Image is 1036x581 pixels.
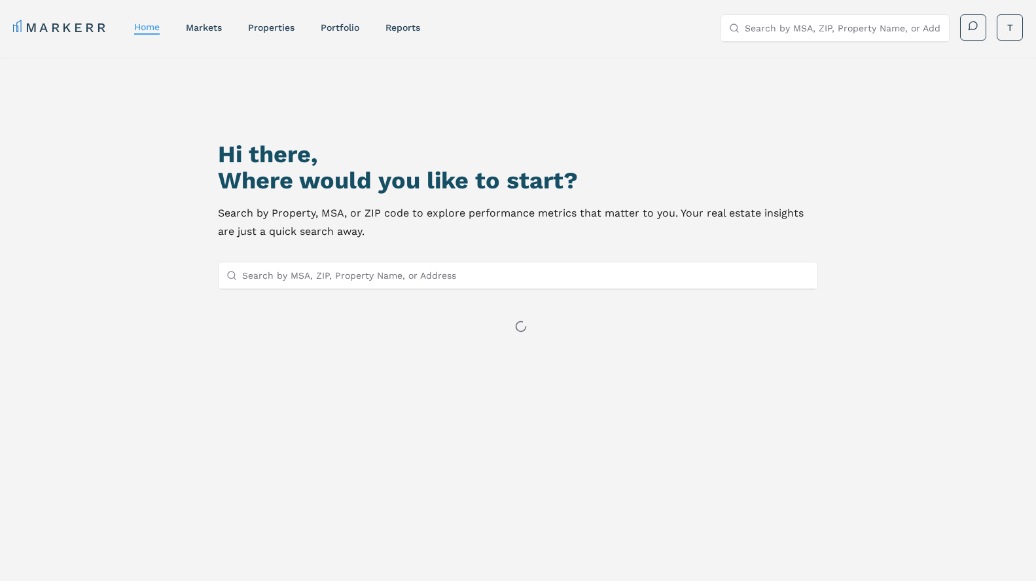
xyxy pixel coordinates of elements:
[248,22,295,33] a: properties
[997,14,1023,41] button: T
[385,22,420,33] a: reports
[745,15,941,41] input: Search by MSA, ZIP, Property Name, or Address
[13,18,108,37] a: MARKERR
[321,22,359,33] a: Portfolio
[134,22,160,32] a: home
[218,141,817,167] h1: Hi there,
[1007,21,1013,34] span: T
[186,22,222,33] a: markets
[242,262,809,289] input: Search by MSA, ZIP, Property Name, or Address
[218,167,817,194] h2: Where would you like to start?
[218,204,817,241] p: Search by Property, MSA, or ZIP code to explore performance metrics that matter to you. Your real...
